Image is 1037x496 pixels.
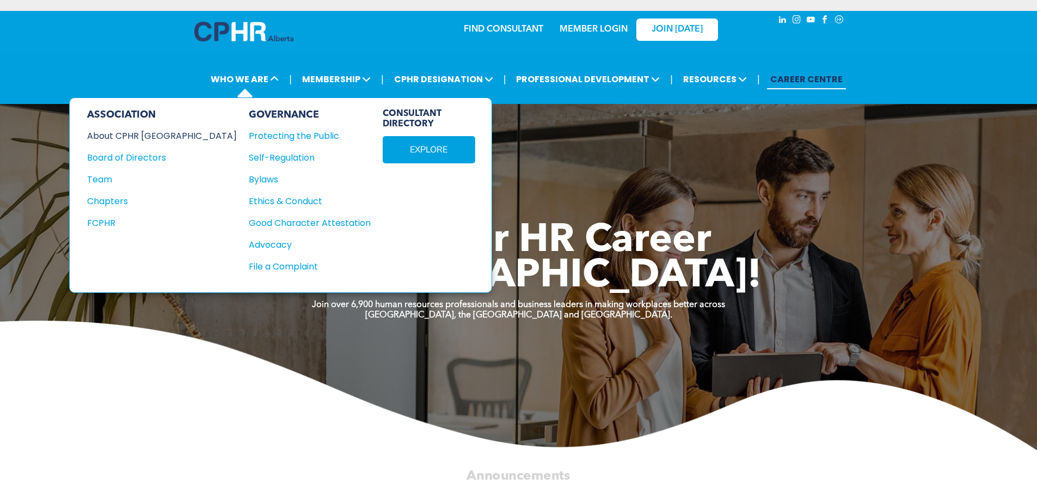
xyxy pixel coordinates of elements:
strong: Join over 6,900 human resources professionals and business leaders in making workplaces better ac... [312,301,725,309]
a: About CPHR [GEOGRAPHIC_DATA] [87,129,237,143]
a: youtube [805,14,817,28]
li: | [670,68,673,90]
span: PROFESSIONAL DEVELOPMENT [513,69,663,89]
div: Protecting the Public [249,129,359,143]
a: Protecting the Public [249,129,371,143]
a: Ethics & Conduct [249,194,371,208]
a: MEMBER LOGIN [560,25,628,34]
span: CONSULTANT DIRECTORY [383,109,475,130]
div: Advocacy [249,238,359,252]
img: A blue and white logo for cp alberta [194,22,293,41]
li: | [757,68,760,90]
a: Team [87,173,237,186]
a: File a Complaint [249,260,371,273]
a: FCPHR [87,216,237,230]
div: File a Complaint [249,260,359,273]
div: About CPHR [GEOGRAPHIC_DATA] [87,129,222,143]
a: Self-Regulation [249,151,371,164]
div: Good Character Attestation [249,216,359,230]
span: WHO WE ARE [207,69,282,89]
div: Board of Directors [87,151,222,164]
a: EXPLORE [383,136,475,163]
div: FCPHR [87,216,222,230]
span: MEMBERSHIP [299,69,374,89]
a: Advocacy [249,238,371,252]
div: Ethics & Conduct [249,194,359,208]
span: JOIN [DATE] [652,25,703,35]
a: Social network [833,14,845,28]
li: | [381,68,384,90]
div: Chapters [87,194,222,208]
a: Bylaws [249,173,371,186]
a: Chapters [87,194,237,208]
span: Announcements [467,469,570,482]
span: To [GEOGRAPHIC_DATA]! [276,257,762,296]
div: Team [87,173,222,186]
a: CAREER CENTRE [767,69,846,89]
a: Board of Directors [87,151,237,164]
strong: [GEOGRAPHIC_DATA], the [GEOGRAPHIC_DATA] and [GEOGRAPHIC_DATA]. [365,311,672,320]
a: instagram [791,14,803,28]
a: FIND CONSULTANT [464,25,543,34]
span: RESOURCES [680,69,750,89]
li: | [289,68,292,90]
div: Self-Regulation [249,151,359,164]
a: JOIN [DATE] [636,19,718,41]
a: facebook [819,14,831,28]
li: | [504,68,506,90]
div: Bylaws [249,173,359,186]
a: Good Character Attestation [249,216,371,230]
span: CPHR DESIGNATION [391,69,496,89]
div: GOVERNANCE [249,109,371,121]
div: ASSOCIATION [87,109,237,121]
a: linkedin [777,14,789,28]
span: Take Your HR Career [326,222,711,261]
